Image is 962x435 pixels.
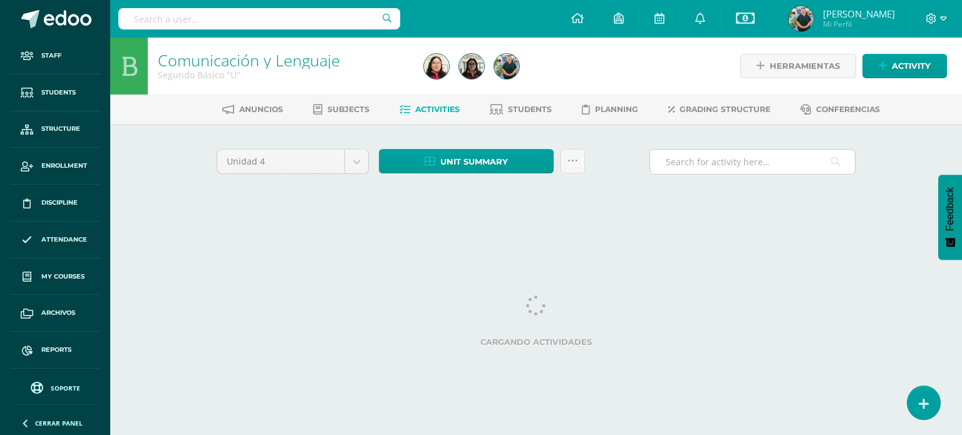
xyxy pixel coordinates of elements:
[490,100,552,120] a: Students
[158,69,409,81] div: Segundo Básico 'U'
[494,54,519,79] img: 4447a754f8b82caf5a355abd86508926.png
[10,148,100,185] a: Enrollment
[415,105,460,114] span: Activities
[15,379,95,396] a: Soporte
[650,150,855,174] input: Search for activity here…
[740,54,856,78] a: Herramientas
[680,105,770,114] span: Grading structure
[424,54,449,79] img: dbffebcdb1147f6a6764b037b1bfced6.png
[41,198,78,208] span: Discipline
[10,295,100,332] a: Archivos
[10,111,100,148] a: Structure
[313,100,370,120] a: Subjects
[51,384,80,392] span: Soporte
[41,235,87,245] span: Attendance
[892,54,931,78] span: Activity
[217,150,368,173] a: Unidad 4
[227,150,335,173] span: Unidad 4
[158,49,340,71] a: Comunicación y Lenguaje
[35,419,83,427] span: Cerrar panel
[10,38,100,74] a: Staff
[944,187,956,231] span: Feedback
[379,149,554,173] a: Unit summary
[158,51,409,69] h1: Comunicación y Lenguaje
[328,105,370,114] span: Subjects
[862,54,947,78] a: Activity
[668,100,770,120] a: Grading structure
[10,332,100,369] a: Reports
[400,100,460,120] a: Activities
[41,124,80,134] span: Structure
[41,161,87,171] span: Enrollment
[41,308,75,318] span: Archivos
[217,337,856,347] label: Cargando actividades
[789,6,814,31] img: 4447a754f8b82caf5a355abd86508926.png
[770,54,840,78] span: Herramientas
[800,100,880,120] a: Conferencias
[440,150,508,173] span: Unit summary
[41,88,76,98] span: Students
[239,105,283,114] span: Anuncios
[816,105,880,114] span: Conferencias
[582,100,638,120] a: Planning
[41,51,61,61] span: Staff
[10,185,100,222] a: Discipline
[595,105,638,114] span: Planning
[823,8,895,20] span: [PERSON_NAME]
[10,74,100,111] a: Students
[222,100,283,120] a: Anuncios
[10,258,100,295] a: My courses
[508,105,552,114] span: Students
[41,272,85,282] span: My courses
[118,8,400,29] input: Search a user…
[938,175,962,260] button: Feedback - Mostrar encuesta
[459,54,484,79] img: 8b43afba032d1a1ab885b25ccde4a4b3.png
[823,19,895,29] span: Mi Perfil
[10,222,100,258] a: Attendance
[41,345,71,355] span: Reports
